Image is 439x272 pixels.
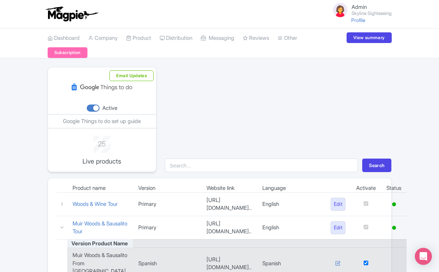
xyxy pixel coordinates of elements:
a: Admin Skyline Sightseeing [327,1,392,18]
td: English [257,192,325,216]
a: Distribution [160,28,192,48]
div: Active [102,104,117,112]
a: View summary [347,32,391,43]
a: Profile [351,17,365,23]
small: Skyline Sightseeing [352,11,392,16]
td: Status [381,184,407,192]
a: Woods & Wine Tour [73,201,118,207]
input: Search... [165,159,358,172]
td: English [257,216,325,239]
td: [URL][DOMAIN_NAME].. [201,192,257,216]
a: Messaging [201,28,234,48]
img: kvarzr6begmig94msh6q.svg [70,76,134,98]
a: Reviews [243,28,269,48]
a: Edit [331,198,346,211]
td: Language [257,184,325,192]
td: Primary [133,216,201,239]
a: Company [88,28,118,48]
span: Version Product Name [67,240,128,247]
a: Other [278,28,297,48]
td: Product name [67,184,133,192]
a: Subscription [48,47,87,58]
div: Open Intercom Messenger [415,248,432,265]
a: Dashboard [48,28,80,48]
td: Version [133,184,201,192]
img: avatar_key_member-9c1dde93af8b07d7383eb8b5fb890c87.png [332,1,349,18]
td: Activate [351,184,381,192]
button: Search [362,159,391,172]
td: Primary [133,192,201,216]
td: [URL][DOMAIN_NAME].. [201,216,257,239]
div: 25 [81,136,123,149]
a: Google Things to do set up guide [63,118,141,124]
button: Email Updates [109,70,154,81]
td: Website link [201,184,257,192]
a: Edit [331,221,346,234]
span: Admin [352,4,367,10]
p: Live products [81,156,123,166]
img: logo-ab69f6fb50320c5b225c76a69d11143b.png [44,6,99,22]
a: Product [126,28,151,48]
a: Muir Woods & Sausalito Tour [73,220,127,235]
